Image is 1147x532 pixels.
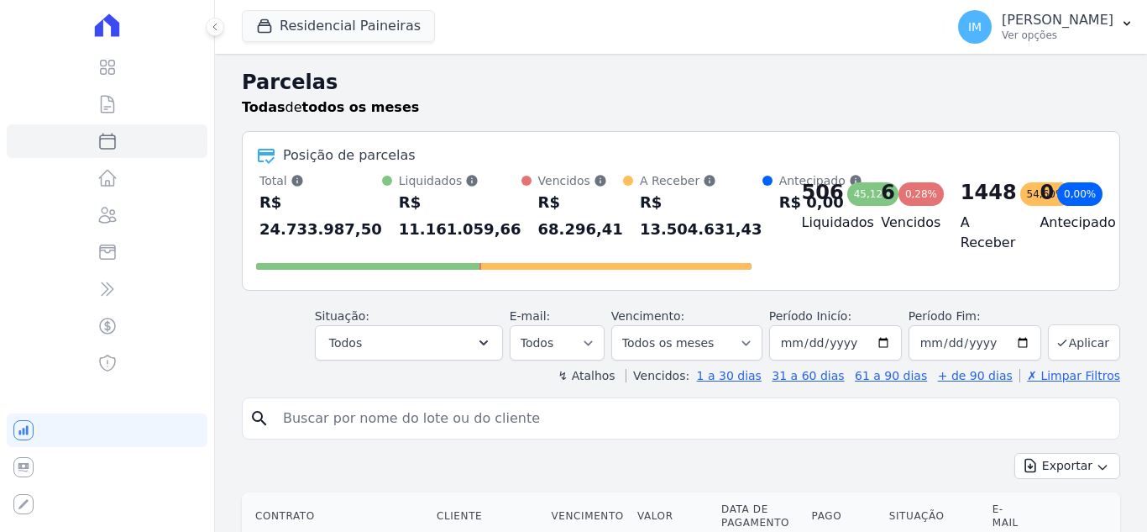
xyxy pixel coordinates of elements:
div: A Receber [640,172,762,189]
h2: Parcelas [242,67,1120,97]
label: Vencidos: [626,369,689,382]
div: Antecipado [779,172,862,189]
a: 31 a 60 dias [772,369,844,382]
h4: Vencidos [881,213,934,233]
strong: todos os meses [302,99,420,115]
div: 0,28% [898,182,944,206]
label: E-mail: [510,309,551,323]
div: Total [259,172,382,189]
input: Buscar por nome do lote ou do cliente [273,402,1113,435]
button: Exportar [1014,453,1120,479]
h4: Liquidados [802,213,855,233]
div: 1448 [961,179,1017,206]
div: 0,00% [1057,182,1102,206]
div: 0 [1040,179,1054,206]
i: search [249,408,270,429]
label: Vencimento: [611,309,684,323]
button: Residencial Paineiras [242,10,435,42]
button: IM [PERSON_NAME] Ver opções [945,3,1147,50]
label: Período Fim: [909,308,1041,325]
p: Ver opções [1002,29,1113,42]
div: 6 [881,179,895,206]
div: R$ 13.504.631,43 [640,189,762,243]
span: IM [968,21,982,33]
label: ↯ Atalhos [558,369,615,382]
h4: Antecipado [1040,213,1092,233]
p: [PERSON_NAME] [1002,12,1113,29]
label: Período Inicío: [769,309,851,323]
button: Aplicar [1048,324,1120,361]
div: R$ 68.296,41 [538,189,623,243]
div: R$ 24.733.987,50 [259,189,382,243]
a: 61 a 90 dias [855,369,927,382]
label: Situação: [315,309,369,323]
div: 45,12% [847,182,899,206]
div: Vencidos [538,172,623,189]
a: ✗ Limpar Filtros [1019,369,1120,382]
a: + de 90 dias [938,369,1013,382]
a: 1 a 30 dias [697,369,762,382]
div: 506 [802,179,844,206]
span: Todos [329,333,362,353]
div: 54,60% [1020,182,1072,206]
p: de [242,97,419,118]
button: Todos [315,325,503,361]
div: R$ 11.161.059,66 [399,189,521,243]
div: R$ 0,00 [779,189,862,216]
h4: A Receber [961,213,1013,253]
strong: Todas [242,99,285,115]
div: Posição de parcelas [283,145,416,166]
div: Liquidados [399,172,521,189]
